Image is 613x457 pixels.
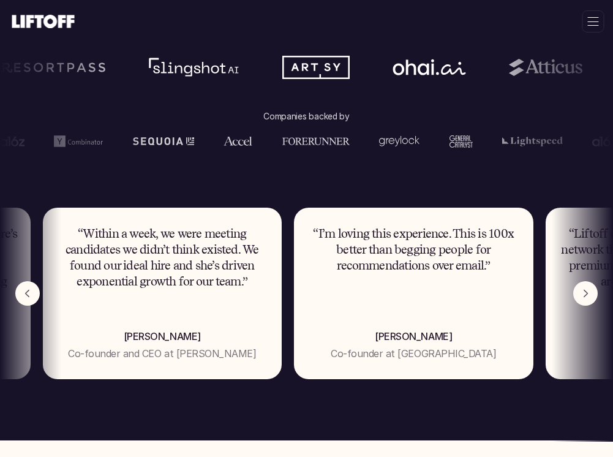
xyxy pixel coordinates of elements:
p: “Within a week, we were meeting candidates we didn’t think existed. We found our ideal hire and s... [55,226,269,290]
p: [PERSON_NAME] [306,329,521,344]
img: Next Arrow [573,281,598,306]
p: Co-founder and CEO at [PERSON_NAME] [68,346,256,361]
p: Co-founder at [GEOGRAPHIC_DATA] [331,346,496,361]
p: [PERSON_NAME] [55,329,269,344]
button: Previous [15,281,40,306]
button: Next [573,281,598,306]
img: Back Arrow [15,281,40,306]
p: Companies backed by [263,110,350,123]
p: “I’m loving this experience. This is 100x better than begging people for recommendations over ema... [306,226,521,274]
